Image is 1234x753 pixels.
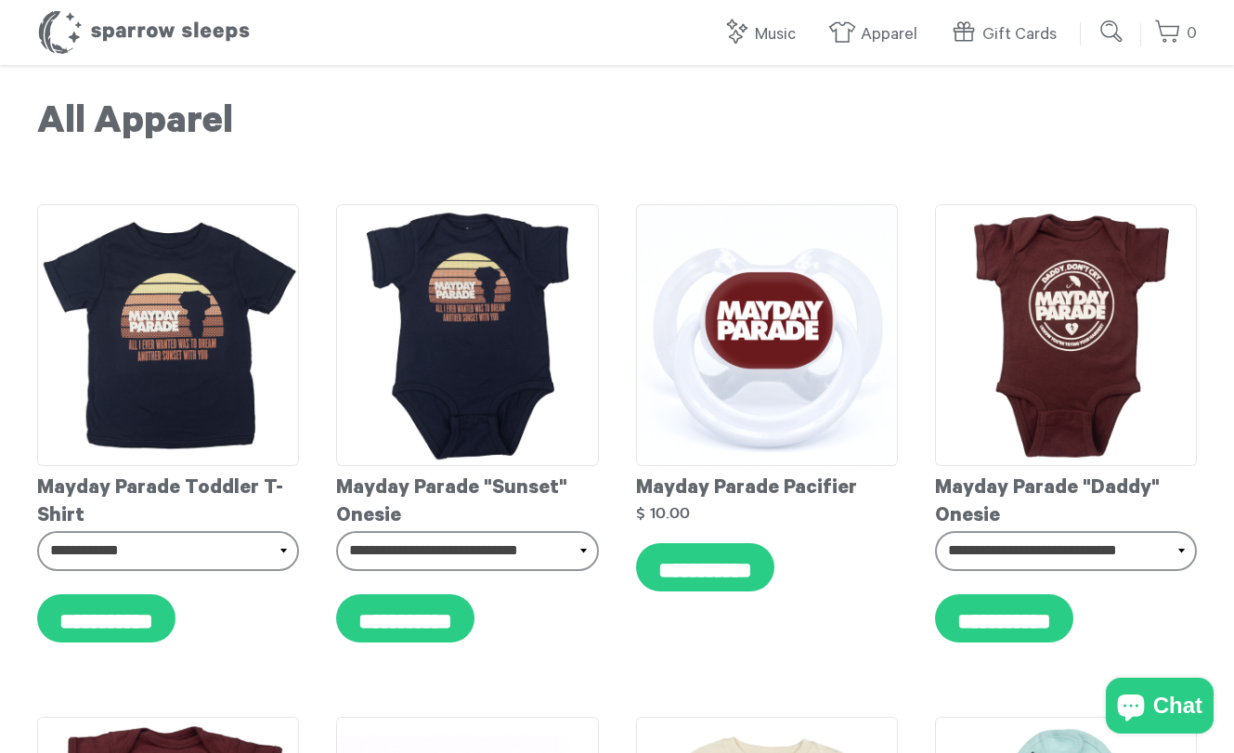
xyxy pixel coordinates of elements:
[37,9,251,56] h1: Sparrow Sleeps
[336,204,598,466] img: MaydayParade-SunsetOnesie_grande.png
[1154,14,1197,54] a: 0
[37,102,1197,149] h1: All Apparel
[950,15,1066,55] a: Gift Cards
[1094,13,1131,50] input: Submit
[636,505,690,521] strong: $ 10.00
[636,466,898,503] div: Mayday Parade Pacifier
[37,466,299,531] div: Mayday Parade Toddler T-Shirt
[636,204,898,466] img: MaydayParadePacifierMockup_grande.png
[935,204,1197,466] img: Mayday_Parade_-_Daddy_Onesie_grande.png
[935,466,1197,531] div: Mayday Parade "Daddy" Onesie
[1100,678,1219,738] inbox-online-store-chat: Shopify online store chat
[37,204,299,466] img: MaydayParade-SunsetToddlerT-shirt_grande.png
[336,466,598,531] div: Mayday Parade "Sunset" Onesie
[828,15,927,55] a: Apparel
[722,15,805,55] a: Music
